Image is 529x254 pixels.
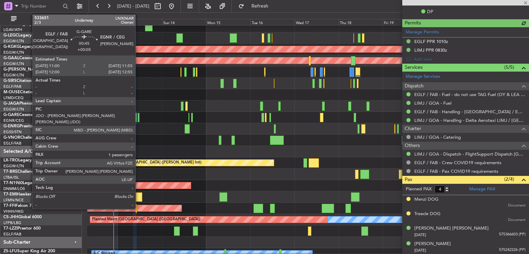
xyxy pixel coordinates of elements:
div: Wed 17 [294,19,339,25]
a: G-GAALCessna Citation XLS+ [3,56,60,60]
button: Refresh [235,1,277,12]
a: LFMN/NCE [3,198,24,203]
span: T7-BRE [3,170,18,174]
span: 575242226 (PP) [499,247,526,253]
span: CS-JHH [3,215,18,219]
a: G-ENRGPraetor 600 [3,124,43,128]
span: Dispatch [405,82,424,90]
span: G-[PERSON_NAME] [3,67,42,72]
span: Document [508,203,526,209]
span: G-GAAL [3,56,19,60]
div: Unplanned Maint [GEOGRAPHIC_DATA] ([PERSON_NAME] Intl) [90,158,201,168]
span: T7-N1960 [3,181,23,185]
a: EGGW/LTN [3,107,24,112]
span: Others [405,142,420,150]
a: EGGW/LTN [3,73,24,78]
div: Tue 16 [250,19,294,25]
a: LGAV/ATH [3,27,22,32]
span: G-GARE [3,113,19,117]
a: LFPB/LBG [3,220,21,225]
div: [DATE] [89,14,100,20]
span: G-LEGC [3,33,18,38]
label: Planned PAX [406,186,432,193]
a: EGLF/FAB [3,84,21,89]
input: Trip Number [21,1,61,11]
a: LX-TROLegacy 650 [3,158,40,162]
span: Document [508,217,526,223]
span: [DATE] [414,248,426,253]
div: Fri 12 [74,19,118,25]
a: EGSS/STN [3,129,22,135]
span: T7-EMI [3,192,17,197]
a: EGGW/LTN [3,163,24,169]
a: EGLF/FAB [3,141,21,146]
a: EGLF / FAB - Handling - [GEOGRAPHIC_DATA] / EGLF / FAB [414,109,526,115]
span: DP [427,9,433,15]
a: EGLF / FAB - Fuel - do not use TAG Fuel (OY & LEA only) EGLF / FAB [414,92,526,97]
span: G-SIRS [3,79,17,83]
a: T7-FFIFalcon 7X [3,204,34,208]
span: 575366603 (PP) [499,232,526,237]
a: G-GARECessna Citation XLS+ [3,113,60,117]
a: EGNR/CEG [3,118,24,123]
div: Treacle DOG [414,211,440,218]
a: M-OUSECitation Mustang [3,90,53,94]
a: G-LEGCLegacy 600 [3,33,40,38]
button: All Aircraft [8,13,75,24]
a: LIMJ / GOA - Fuel [414,100,452,106]
a: EGGW/LTN [3,50,24,55]
span: T7-LZZI [3,226,18,231]
a: Manage PAX [469,186,495,193]
a: DNMM/LOS [3,186,25,191]
span: M-OUSE [3,90,20,94]
span: Charter [405,125,421,133]
span: ZS-LFU [3,249,17,253]
span: G-ENRG [3,124,20,128]
div: AOG Maint London ([GEOGRAPHIC_DATA]) [55,180,132,191]
a: EGLF / FAB - Crew COVID19 requirements [414,160,501,166]
span: (2/4) [504,176,514,183]
div: [PERSON_NAME] [PERSON_NAME] [414,225,489,232]
div: Mon 15 [206,19,250,25]
div: Menzi DOG [414,196,438,203]
span: [DATE] [414,232,426,237]
a: ZS-LFUSuper King Air 200 [3,249,55,253]
span: All Aircraft [18,17,73,21]
span: T7-FFI [3,204,15,208]
span: Pax [405,176,412,184]
span: LX-TRO [3,158,18,162]
span: G-KGKG [3,45,20,49]
a: G-[PERSON_NAME]Cessna Citation XLS [3,67,80,72]
a: LIMJ / GOA - Handling - Delta Aerotaxi LIMJ / [GEOGRAPHIC_DATA] [414,117,526,123]
div: Sun 14 [162,19,206,25]
span: (5/5) [504,64,514,71]
span: [DATE] - [DATE] [117,3,149,9]
a: EGGW/LTN [3,61,24,66]
span: G-VNOR [3,136,20,140]
a: LFMD/CEQ [3,95,23,100]
a: T7-N1960Legacy 650 [3,181,45,185]
a: T7-LZZIPraetor 600 [3,226,41,231]
a: T7-EMIHawker 900XP [3,192,45,197]
span: Services [405,64,423,72]
a: T7-BREChallenger 604 [3,170,47,174]
a: G-KGKGLegacy 600 [3,45,42,49]
div: [PERSON_NAME] [414,241,451,247]
div: Thu 18 [339,19,383,25]
a: EGLF / FAB - Pax COVID19 requirements [414,168,498,174]
span: G-JAGA [3,102,19,106]
a: EGLF/FAB [3,232,21,237]
a: LIMJ / GOA - Catering [414,134,461,140]
div: Fri 19 [383,19,427,25]
a: Manage Services [406,73,440,80]
div: Sat 13 [118,19,162,25]
a: G-VNORChallenger 650 [3,136,50,140]
a: CS-JHHGlobal 6000 [3,215,42,219]
a: G-SIRSCitation Excel [3,79,43,83]
span: Refresh [246,4,274,9]
a: VHHH/HKG [3,209,24,214]
a: LTBA/ISL [3,175,19,180]
a: G-JAGAPhenom 300 [3,102,43,106]
div: Planned Maint [GEOGRAPHIC_DATA] ([GEOGRAPHIC_DATA]) [92,214,200,225]
a: EGGW/LTN [3,39,24,44]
